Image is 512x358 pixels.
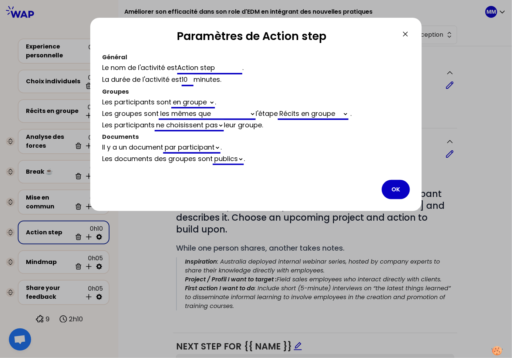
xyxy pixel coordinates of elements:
[382,180,410,199] button: OK
[102,120,410,131] div: Les participants leur groupe .
[102,142,410,154] div: Il y a un document .
[102,154,410,165] div: Les documents des groupes sont .
[102,63,410,74] div: Le nom de l'activité est .
[102,74,410,86] div: La durée de l'activité est minutes .
[102,97,410,108] div: Les participants sont .
[102,87,129,96] span: Groupes
[182,74,193,86] input: infinie
[102,30,401,46] h2: Paramètres de Action step
[102,53,127,61] span: Général
[102,133,139,141] span: Documents
[102,108,410,120] div: Les groupes sont l'étape .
